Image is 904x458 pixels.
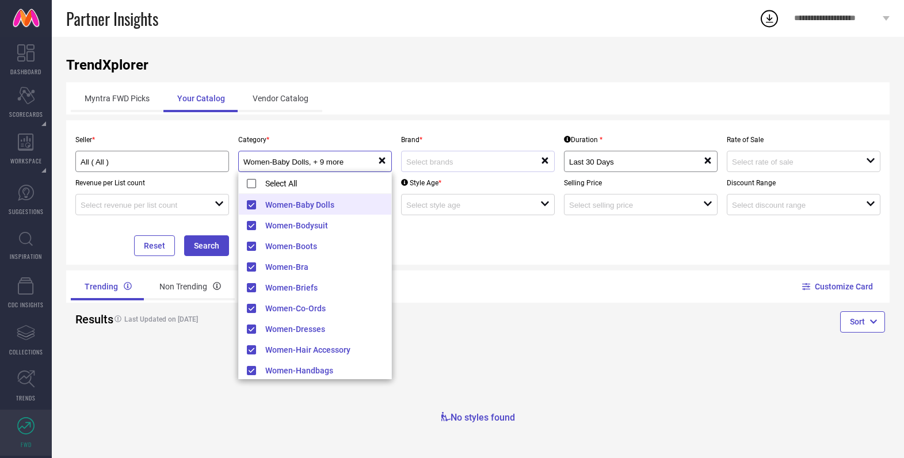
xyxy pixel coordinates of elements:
[10,67,41,76] span: DASHBOARD
[727,179,880,187] p: Discount Range
[134,235,175,256] button: Reset
[9,207,44,216] span: SUGGESTIONS
[238,136,392,144] p: Category
[8,300,44,309] span: CDC INSIGHTS
[564,179,718,187] p: Selling Price
[243,156,377,167] div: Women-Baby Dolls, Women-Bodysuit, Women-Boots, Women-Bra, Women-Briefs, Women-Co-Ords, Women-Dres...
[71,85,163,112] div: Myntra FWD Picks
[75,136,229,144] p: Seller
[10,252,42,261] span: INSPIRATION
[239,339,391,360] li: Women-Hair Accessory
[441,412,515,423] h3: No styles found
[75,312,100,326] h2: Results
[732,201,853,209] input: Select discount range
[239,215,391,235] li: Women-Bodysuit
[759,8,780,29] div: Open download list
[239,173,391,194] li: Select All
[243,158,364,166] input: Select upto 10 categories
[401,179,441,187] div: Style Age
[21,440,32,449] span: FWD
[75,179,229,187] p: Revenue per List count
[239,277,391,297] li: Women-Briefs
[804,270,874,303] button: Customize Card
[406,158,527,166] input: Select brands
[10,157,42,165] span: WORKSPACE
[66,57,890,73] h1: TrendXplorer
[239,256,391,277] li: Women-Bra
[81,201,201,209] input: Select revenue per list count
[569,156,703,167] div: Last 30 Days
[81,156,224,167] div: All ( All )
[239,318,391,339] li: Women-Dresses
[239,194,391,215] li: Women-Baby Dolls
[239,85,322,112] div: Vendor Catalog
[732,158,853,166] input: Select rate of sale
[401,136,555,144] p: Brand
[840,311,885,332] button: Sort
[146,273,235,300] div: Non Trending
[239,235,391,256] li: Women-Boots
[184,235,229,256] button: Search
[71,273,146,300] div: Trending
[406,201,527,209] input: Select style age
[16,394,36,402] span: TRENDS
[727,136,880,144] p: Rate of Sale
[569,158,690,166] input: Select Duration
[9,348,43,356] span: COLLECTIONS
[564,136,602,144] div: Duration
[163,85,239,112] div: Your Catalog
[81,158,209,166] input: Select seller
[239,360,391,380] li: Women-Handbags
[569,201,690,209] input: Select selling price
[9,110,43,119] span: SCORECARDS
[109,315,435,323] h4: Last Updated on [DATE]
[66,7,158,30] span: Partner Insights
[239,297,391,318] li: Women-Co-Ords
